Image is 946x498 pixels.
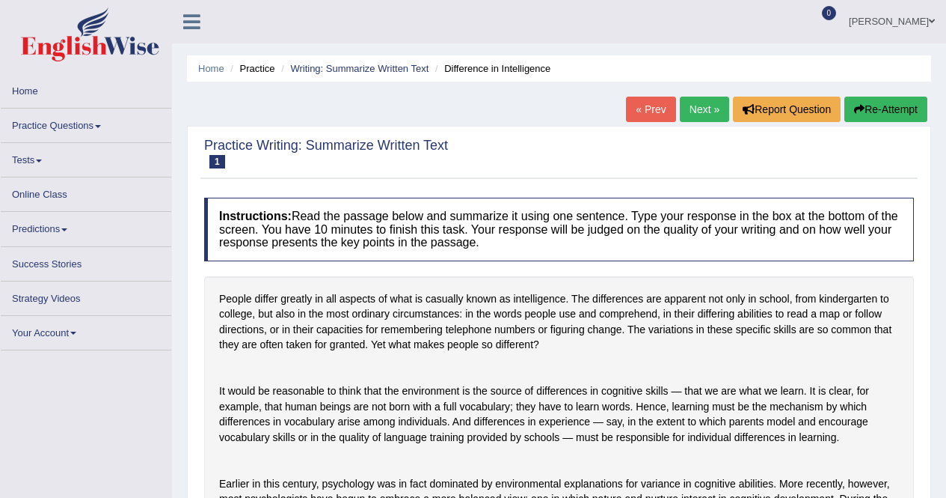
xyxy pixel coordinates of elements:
[1,316,171,345] a: Your Account
[1,74,171,103] a: Home
[219,210,292,222] b: Instructions:
[198,63,224,74] a: Home
[626,97,675,122] a: « Prev
[844,97,927,122] button: Re-Attempt
[1,282,171,311] a: Strategy Videos
[1,109,171,138] a: Practice Questions
[209,155,225,168] span: 1
[290,63,429,74] a: Writing: Summarize Written Text
[227,61,274,76] li: Practice
[204,198,914,261] h4: Read the passage below and summarize it using one sentence. Type your response in the box at the ...
[1,247,171,276] a: Success Stories
[1,177,171,207] a: Online Class
[431,61,550,76] li: Difference in Intelligence
[1,212,171,241] a: Predictions
[204,139,448,168] h2: Practice Writing: Summarize Written Text
[822,6,837,20] span: 0
[680,97,729,122] a: Next »
[733,97,841,122] button: Report Question
[1,143,171,172] a: Tests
